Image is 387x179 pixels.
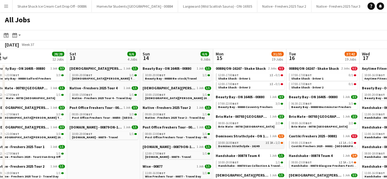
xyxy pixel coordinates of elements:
button: Shake Shack Ice Cream Cart Drop Off - 00886 [13,0,92,12]
span: 00886/ON-16167 - Shake Shack [289,66,339,71]
span: 2 Jobs [341,67,350,70]
div: Beauty Bay - ON 16405 - 008801 Job3/306:30-21:30BST3/3Beauty Bay - 00880 Westminster Freshers [289,95,357,114]
button: Largoward (Wild Scottish Sauna) - ON-16935 [178,0,257,12]
span: Trip.com - 00879 - Travel [145,155,191,159]
span: Handshake - 00878 Team 4 [216,153,259,158]
div: Brio Mate - 00793 [GEOGRAPHIC_DATA]1 Job2/208:00-16:00BST2/2Brio Mate - 00793 [GEOGRAPHIC_DATA] [216,114,284,134]
a: Brio Mate - 00793 [GEOGRAPHIC_DATA]1 Job2/2 [216,114,284,119]
a: [DEMOGRAPHIC_DATA][PERSON_NAME] 2025 Tour 1 - 008481 Job1/1 [69,66,138,71]
span: Beauty Bay - ON 16405 - 00880 [143,66,191,71]
span: BST [86,132,92,136]
span: 1 Job [124,106,130,110]
span: 10:00-15:00 [72,93,92,96]
span: 3/3 [276,102,280,105]
span: 1/1 [58,165,65,168]
span: Lady Garden 2025 Tour 2 - 00848 [143,86,195,90]
span: Shake Shack - Driver 1 [291,76,323,80]
span: 00886/ON-16167 - Shake Shack [216,66,266,71]
span: BST [233,141,239,145]
span: 0/1 [349,83,353,86]
div: [DEMOGRAPHIC_DATA][PERSON_NAME] 2025 Tour 2 - 008481 Job1/110:00-15:00BST1/1[DEMOGRAPHIC_DATA][PE... [143,86,211,105]
a: 08:00-13:00BST1/1Post Office Freshers Tour - Travel Day - 00850 [145,132,210,139]
span: Beauty Bay - 00880 Westminster Freshers [291,105,351,109]
span: 3/3 [56,74,61,77]
span: 1 Job [197,86,203,90]
span: BST [306,160,312,164]
a: 12:00-17:00BST1/1[DOMAIN_NAME] - 00879 - Travel [145,151,210,158]
span: 0/2 [349,141,353,144]
span: 1/1 [205,125,211,129]
span: Lady Garden Tour 1 - 00848 - Travel Day [72,76,168,80]
span: 2/2 [351,115,357,118]
span: 10:00-20:00 [145,74,166,77]
span: 08:00-13:00 [145,132,166,136]
a: 08:00-16:00BST2/2Brio Mate - 00793 [GEOGRAPHIC_DATA] [291,121,356,128]
a: 08:00-18:00BST3/3Post Office Freshers Tour - 00850 - [GEOGRAPHIC_DATA] [72,112,137,119]
span: 5A [343,161,346,164]
div: [DOMAIN_NAME] - 00879 ON-162111 Job1/110:00-20:00BST1/1[DOMAIN_NAME] - 00879 - Travel [69,125,138,141]
span: 1 Job [197,125,203,129]
span: 12:00-17:00 [218,83,239,86]
span: Handshake - 00878 Team 4 [289,153,333,158]
span: 1 Job [124,86,130,90]
span: BST [86,112,92,116]
span: 07:00-17:00 [291,74,312,77]
span: 2I [266,141,269,144]
span: BST [306,141,312,145]
a: 10:00-20:00BST1/1[DEMOGRAPHIC_DATA][PERSON_NAME] Tour 1 - 00848 - Travel Day [72,73,137,80]
span: 1 Job [343,95,350,99]
a: [DOMAIN_NAME] - 00879 ON-162111 Job1/1 [69,125,138,129]
span: 3/3 [58,106,65,110]
span: Contiki Freshers 2025 - 00881 [289,134,337,138]
a: 08:00-16:00BST2/2Brio Mate - 00793 [GEOGRAPHIC_DATA] [218,121,283,128]
span: BST [379,73,385,77]
span: Beauty Bay - ON 16405 - 00880 [289,95,337,99]
span: 08:00-23:00 [291,161,312,164]
div: • [291,161,356,164]
a: 07:00-22:00BST3/3Beauty Bay - 00880 Coventry Freshers [218,102,283,109]
div: [DOMAIN_NAME] - 00879 ON-162111 Job1/112:00-17:00BST1/1[DOMAIN_NAME] - 00879 - Travel [143,144,211,164]
a: Handshake - 00878 Team 41 Job3/4 [289,153,357,158]
span: 2/2 [278,115,284,118]
span: 1I [270,83,273,86]
span: 1/1 [203,132,207,136]
span: Brio Mate - 00793 Birmingham [291,125,348,129]
span: 1/1 [129,93,134,96]
span: 1/1 [205,145,211,149]
span: 1 Job [270,115,277,118]
span: 1/1 [58,145,65,149]
a: 10:00-20:00BST1/1Beauty Bay - 00880 Re-stock/Travel [145,73,210,80]
span: 3/4 [351,154,357,158]
span: Beauty Bay - 00880 Coventry Freshers [218,105,273,109]
span: BST [379,151,385,155]
span: BST [159,73,166,77]
span: BST [306,121,312,125]
a: 11:00-16:00BST1/1Wise Freshers Tour - 00877 - Travel Day [145,171,210,178]
div: Native - Freshers 2025 Tour 21 Job1/109:00-19:00BST1/1Native - Freshers 2025 Tour 2 - Travel Day [143,105,211,125]
span: Post Office Freshers Tour - Travel Day - 00850 [145,135,211,139]
button: Native - Freshers 2025 Tour 3 [311,0,366,12]
button: Homes for Students [GEOGRAPHIC_DATA] - 00884 [92,0,178,12]
span: Shake Shack - Driver 2 [291,85,323,89]
span: BST [13,151,19,155]
span: Native - Freshers 2025 Tour 2 [143,105,191,110]
span: Post Office Freshers Tour - 00850 [69,105,122,110]
span: 1 Job [50,125,57,129]
span: Beauty Bay - ON 16405 - 00880 [216,95,264,99]
span: 1 Job [197,165,203,168]
span: 11:00-16:00 [364,132,385,136]
span: 10:00-15:00 [145,93,166,96]
div: Dominoes Strathclyde - ON 162491 Job1/210:00-16:00BST2I3A•1/2Domines Strathclyde - 16249 [216,134,284,153]
span: 0/2 [351,67,357,70]
span: Lady Garden 2025 Tour 1 - 00848 [69,66,122,71]
span: 1 Job [343,154,350,158]
span: 10:00-20:00 [72,132,92,136]
span: 3/3 [56,132,61,136]
span: Native - Freshers 2025 Tour 4 [69,86,117,90]
span: 12:00-17:00 [218,74,239,77]
span: 1I [270,74,273,77]
span: 1/1 [276,161,280,164]
a: 12:00-17:00BST1I•0/1Shake Shack - Driver 2 [218,82,283,89]
span: 1 Job [50,67,57,70]
span: BST [379,132,385,136]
